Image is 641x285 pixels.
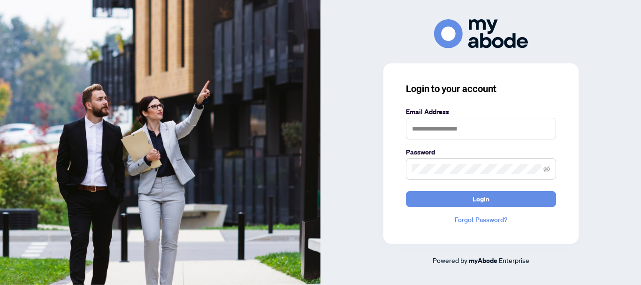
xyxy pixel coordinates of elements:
span: eye-invisible [543,166,550,172]
a: myAbode [469,255,497,266]
h3: Login to your account [406,82,556,95]
label: Password [406,147,556,157]
span: Powered by [433,256,467,264]
span: Login [473,192,489,207]
label: Email Address [406,107,556,117]
a: Forgot Password? [406,215,556,225]
img: ma-logo [434,19,528,48]
button: Login [406,191,556,207]
span: Enterprise [499,256,529,264]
